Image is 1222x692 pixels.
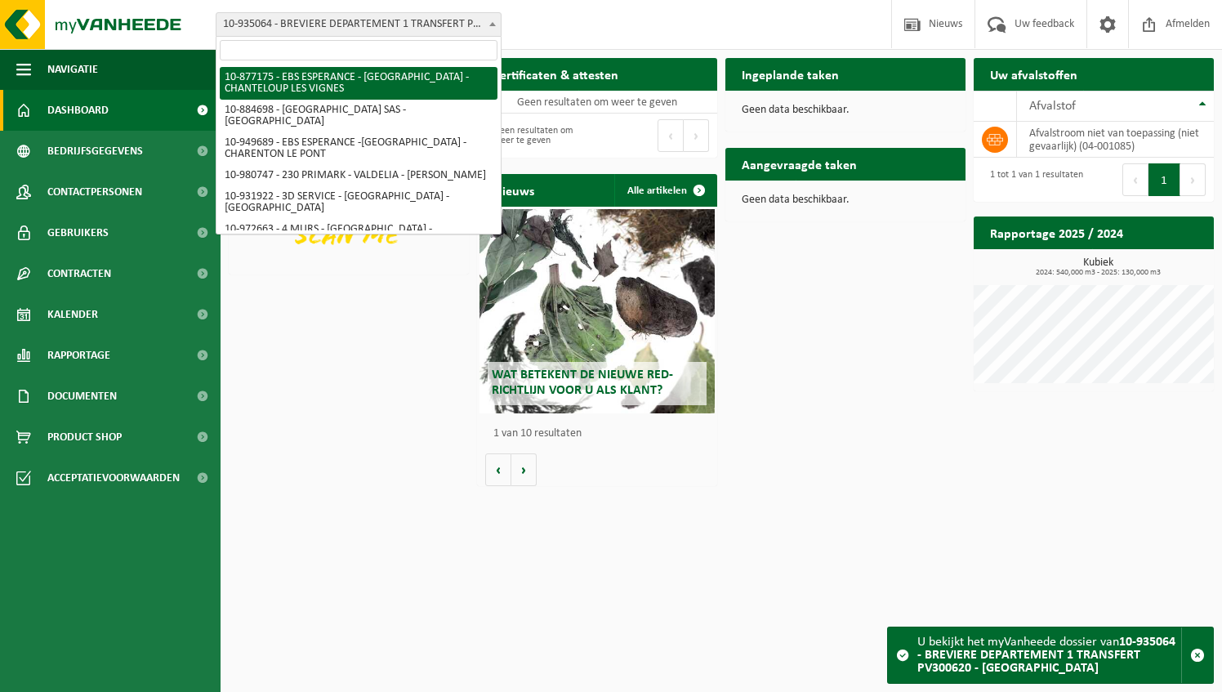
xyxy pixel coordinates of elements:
[684,119,709,152] button: Next
[485,118,589,154] div: Geen resultaten om weer te geven
[1017,122,1214,158] td: afvalstroom niet van toepassing (niet gevaarlijk) (04-001085)
[658,119,684,152] button: Previous
[47,131,143,172] span: Bedrijfsgegevens
[982,257,1214,277] h3: Kubiek
[1180,163,1206,196] button: Next
[220,186,497,219] li: 10-931922 - 3D SERVICE - [GEOGRAPHIC_DATA] - [GEOGRAPHIC_DATA]
[1122,163,1148,196] button: Previous
[220,219,497,252] li: 10-972663 - 4 MURS - [GEOGRAPHIC_DATA] - [GEOGRAPHIC_DATA]
[485,453,511,486] button: Vorige
[742,194,949,206] p: Geen data beschikbaar.
[479,209,715,413] a: Wat betekent de nieuwe RED-richtlijn voor u als klant?
[982,269,1214,277] span: 2024: 540,000 m3 - 2025: 130,000 m3
[974,217,1139,248] h2: Rapportage 2025 / 2024
[47,90,109,131] span: Dashboard
[492,368,673,397] span: Wat betekent de nieuwe RED-richtlijn voor u als klant?
[47,458,180,498] span: Acceptatievoorwaarden
[1148,163,1180,196] button: 1
[725,148,873,180] h2: Aangevraagde taken
[47,49,98,90] span: Navigatie
[47,417,122,458] span: Product Shop
[493,428,709,440] p: 1 van 10 resultaten
[220,165,497,186] li: 10-980747 - 230 PRIMARK - VALDELIA - [PERSON_NAME]
[220,132,497,165] li: 10-949689 - EBS ESPERANCE -[GEOGRAPHIC_DATA] - CHARENTON LE PONT
[917,636,1175,675] strong: 10-935064 - BREVIERE DEPARTEMENT 1 TRANSFERT PV300620 - [GEOGRAPHIC_DATA]
[477,58,635,90] h2: Certificaten & attesten
[974,58,1094,90] h2: Uw afvalstoffen
[725,58,855,90] h2: Ingeplande taken
[47,376,117,417] span: Documenten
[982,162,1083,198] div: 1 tot 1 van 1 resultaten
[47,294,98,335] span: Kalender
[47,172,142,212] span: Contactpersonen
[47,335,110,376] span: Rapportage
[614,174,716,207] a: Alle artikelen
[216,12,502,37] span: 10-935064 - BREVIERE DEPARTEMENT 1 TRANSFERT PV300620 - LILLE
[47,212,109,253] span: Gebruikers
[220,100,497,132] li: 10-884698 - [GEOGRAPHIC_DATA] SAS - [GEOGRAPHIC_DATA]
[1029,100,1076,113] span: Afvalstof
[477,174,551,206] h2: Nieuws
[216,13,501,36] span: 10-935064 - BREVIERE DEPARTEMENT 1 TRANSFERT PV300620 - LILLE
[47,253,111,294] span: Contracten
[917,627,1181,683] div: U bekijkt het myVanheede dossier van
[477,91,717,114] td: Geen resultaten om weer te geven
[1092,248,1212,281] a: Bekijk rapportage
[742,105,949,116] p: Geen data beschikbaar.
[511,453,537,486] button: Volgende
[220,67,497,100] li: 10-877175 - EBS ESPERANCE - [GEOGRAPHIC_DATA] - CHANTELOUP LES VIGNES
